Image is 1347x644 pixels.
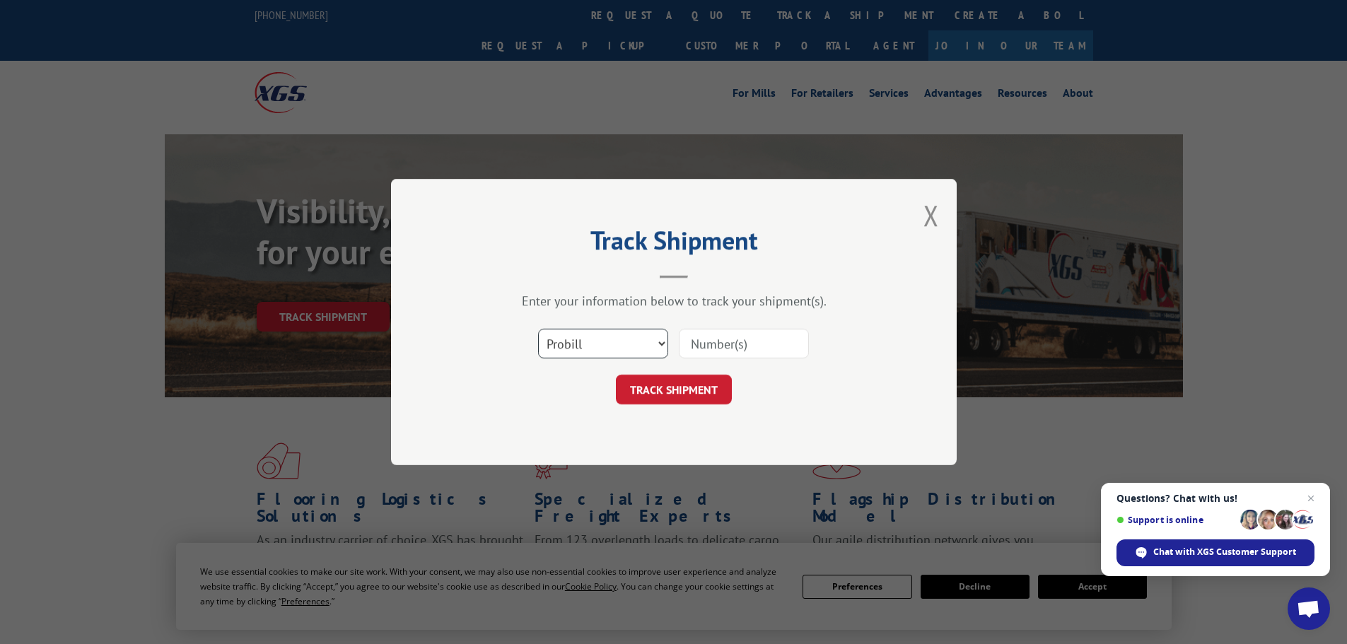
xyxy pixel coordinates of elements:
[616,375,732,404] button: TRACK SHIPMENT
[462,230,886,257] h2: Track Shipment
[1116,493,1314,504] span: Questions? Chat with us!
[1153,546,1296,558] span: Chat with XGS Customer Support
[679,329,809,358] input: Number(s)
[1116,515,1235,525] span: Support is online
[1116,539,1314,566] div: Chat with XGS Customer Support
[923,197,939,234] button: Close modal
[1302,490,1319,507] span: Close chat
[462,293,886,309] div: Enter your information below to track your shipment(s).
[1288,587,1330,630] div: Open chat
